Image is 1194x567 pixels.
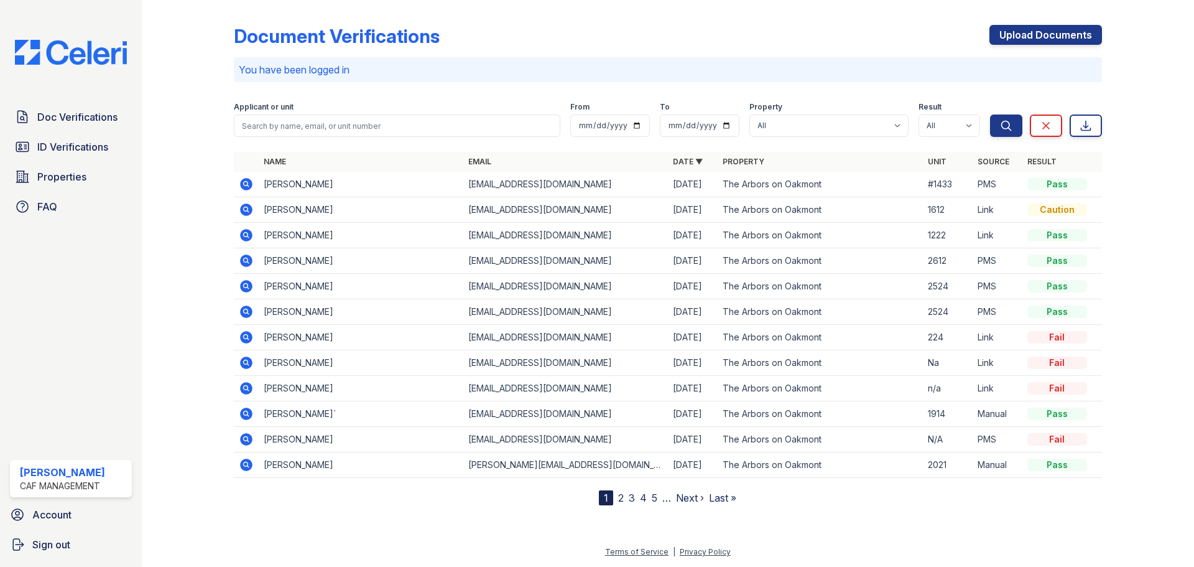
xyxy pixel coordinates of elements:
[718,325,922,350] td: The Arbors on Oakmont
[973,452,1022,478] td: Manual
[923,299,973,325] td: 2524
[718,197,922,223] td: The Arbors on Oakmont
[680,547,731,556] a: Privacy Policy
[259,401,463,427] td: [PERSON_NAME]`
[718,350,922,376] td: The Arbors on Oakmont
[923,197,973,223] td: 1612
[37,139,108,154] span: ID Verifications
[570,102,590,112] label: From
[10,105,132,129] a: Doc Verifications
[660,102,670,112] label: To
[662,490,671,505] span: …
[264,157,286,166] a: Name
[723,157,764,166] a: Property
[10,194,132,219] a: FAQ
[923,427,973,452] td: N/A
[629,492,635,504] a: 3
[673,547,675,556] div: |
[923,172,973,197] td: #1433
[923,350,973,376] td: Na
[239,62,1097,77] p: You have been logged in
[709,492,736,504] a: Last »
[259,299,463,325] td: [PERSON_NAME]
[718,172,922,197] td: The Arbors on Oakmont
[599,490,613,505] div: 1
[676,492,704,504] a: Next ›
[973,248,1022,274] td: PMS
[463,197,668,223] td: [EMAIL_ADDRESS][DOMAIN_NAME]
[652,492,657,504] a: 5
[1027,157,1057,166] a: Result
[923,274,973,299] td: 2524
[923,376,973,401] td: n/a
[718,401,922,427] td: The Arbors on Oakmont
[259,376,463,401] td: [PERSON_NAME]
[668,299,718,325] td: [DATE]
[928,157,946,166] a: Unit
[668,325,718,350] td: [DATE]
[5,40,137,65] img: CE_Logo_Blue-a8612792a0a2168367f1c8372b55b34899dd931a85d93a1a3d3e32e68fde9ad4.png
[463,427,668,452] td: [EMAIL_ADDRESS][DOMAIN_NAME]
[37,110,118,124] span: Doc Verifications
[259,248,463,274] td: [PERSON_NAME]
[463,248,668,274] td: [EMAIL_ADDRESS][DOMAIN_NAME]
[259,223,463,248] td: [PERSON_NAME]
[259,427,463,452] td: [PERSON_NAME]
[1027,255,1087,267] div: Pass
[718,376,922,401] td: The Arbors on Oakmont
[605,547,669,556] a: Terms of Service
[673,157,703,166] a: Date ▼
[463,274,668,299] td: [EMAIL_ADDRESS][DOMAIN_NAME]
[1027,408,1087,420] div: Pass
[1027,178,1087,190] div: Pass
[718,427,922,452] td: The Arbors on Oakmont
[668,452,718,478] td: [DATE]
[234,25,440,47] div: Document Verifications
[923,401,973,427] td: 1914
[749,102,782,112] label: Property
[668,427,718,452] td: [DATE]
[973,172,1022,197] td: PMS
[32,507,72,522] span: Account
[1027,382,1087,395] div: Fail
[463,325,668,350] td: [EMAIL_ADDRESS][DOMAIN_NAME]
[718,248,922,274] td: The Arbors on Oakmont
[1027,459,1087,471] div: Pass
[5,532,137,557] a: Sign out
[1027,229,1087,241] div: Pass
[973,274,1022,299] td: PMS
[20,480,105,492] div: CAF Management
[1027,357,1087,369] div: Fail
[1027,204,1087,216] div: Caution
[37,169,86,184] span: Properties
[919,102,942,112] label: Result
[973,401,1022,427] td: Manual
[259,325,463,350] td: [PERSON_NAME]
[10,164,132,189] a: Properties
[259,350,463,376] td: [PERSON_NAME]
[618,492,624,504] a: 2
[20,465,105,480] div: [PERSON_NAME]
[973,223,1022,248] td: Link
[463,350,668,376] td: [EMAIL_ADDRESS][DOMAIN_NAME]
[234,102,294,112] label: Applicant or unit
[259,197,463,223] td: [PERSON_NAME]
[923,248,973,274] td: 2612
[973,350,1022,376] td: Link
[5,502,137,527] a: Account
[718,452,922,478] td: The Arbors on Oakmont
[668,248,718,274] td: [DATE]
[468,157,491,166] a: Email
[668,350,718,376] td: [DATE]
[259,172,463,197] td: [PERSON_NAME]
[973,197,1022,223] td: Link
[668,223,718,248] td: [DATE]
[923,223,973,248] td: 1222
[973,427,1022,452] td: PMS
[718,223,922,248] td: The Arbors on Oakmont
[463,452,668,478] td: [PERSON_NAME][EMAIL_ADDRESS][DOMAIN_NAME]
[973,376,1022,401] td: Link
[234,115,560,137] input: Search by name, email, or unit number
[989,25,1102,45] a: Upload Documents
